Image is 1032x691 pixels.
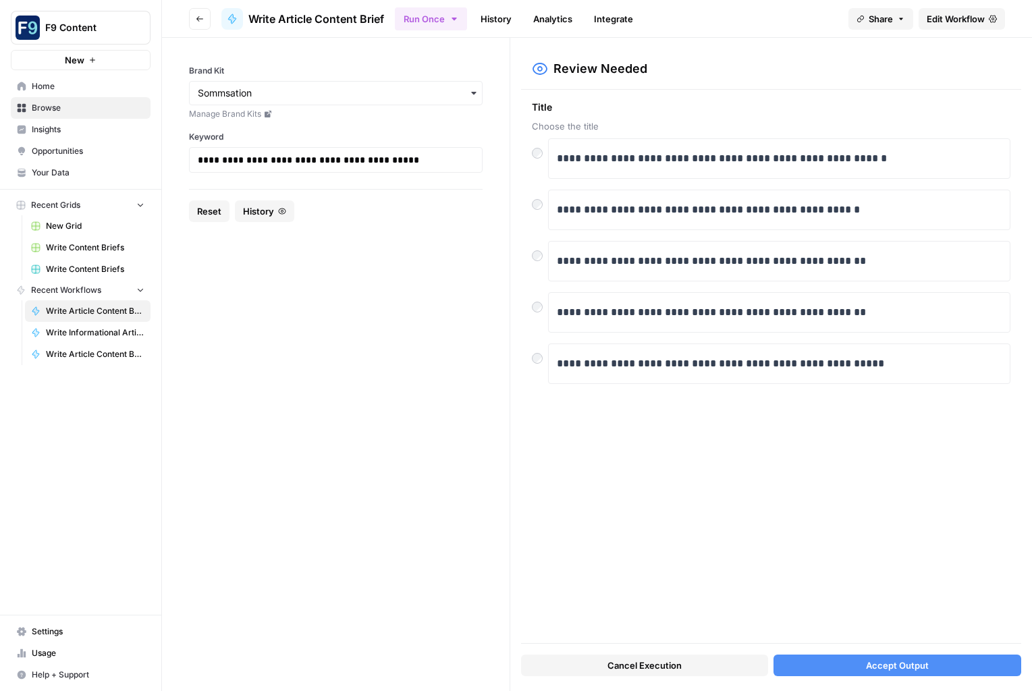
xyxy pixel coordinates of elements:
span: Recent Workflows [31,284,101,296]
span: Recent Grids [31,199,80,211]
span: Help + Support [32,669,144,681]
button: Workspace: F9 Content [11,11,151,45]
a: Manage Brand Kits [189,108,483,120]
a: Write Content Briefs [25,237,151,258]
a: Insights [11,119,151,140]
button: Share [848,8,913,30]
a: Write Article Content Brief [25,300,151,322]
span: Write Content Briefs [46,263,144,275]
a: Usage [11,642,151,664]
span: Edit Workflow [927,12,985,26]
button: History [235,200,294,222]
img: F9 Content Logo [16,16,40,40]
span: Accept Output [866,659,929,672]
span: Reset [197,204,221,218]
a: Integrate [586,8,641,30]
a: Browse [11,97,151,119]
label: Brand Kit [189,65,483,77]
span: Write Article Content Brief [46,305,144,317]
span: Usage [32,647,144,659]
button: Help + Support [11,664,151,686]
a: Analytics [525,8,580,30]
span: Settings [32,626,144,638]
span: New [65,53,84,67]
a: Home [11,76,151,97]
a: Write Article Content Brief [221,8,384,30]
a: Write Article Content Brief [25,343,151,365]
button: Reset [189,200,229,222]
span: F9 Content [45,21,127,34]
span: Choose the title [532,119,1010,133]
span: Title [532,101,1010,114]
button: Recent Workflows [11,280,151,300]
span: Opportunities [32,145,144,157]
a: Write Content Briefs [25,258,151,280]
span: History [243,204,274,218]
span: Share [869,12,893,26]
span: Write Content Briefs [46,242,144,254]
span: Write Informational Article Body [46,327,144,339]
a: Write Informational Article Body [25,322,151,343]
button: New [11,50,151,70]
a: Opportunities [11,140,151,162]
span: Write Article Content Brief [248,11,384,27]
span: Insights [32,123,144,136]
button: Cancel Execution [521,655,769,676]
span: Write Article Content Brief [46,348,144,360]
button: Recent Grids [11,195,151,215]
input: Sommsation [198,86,474,100]
span: Your Data [32,167,144,179]
span: New Grid [46,220,144,232]
a: New Grid [25,215,151,237]
a: Edit Workflow [919,8,1005,30]
button: Run Once [395,7,467,30]
span: Cancel Execution [607,659,682,672]
a: Settings [11,621,151,642]
span: Browse [32,102,144,114]
h2: Review Needed [553,59,647,78]
button: Accept Output [773,655,1021,676]
label: Keyword [189,131,483,143]
a: Your Data [11,162,151,184]
a: History [472,8,520,30]
span: Home [32,80,144,92]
